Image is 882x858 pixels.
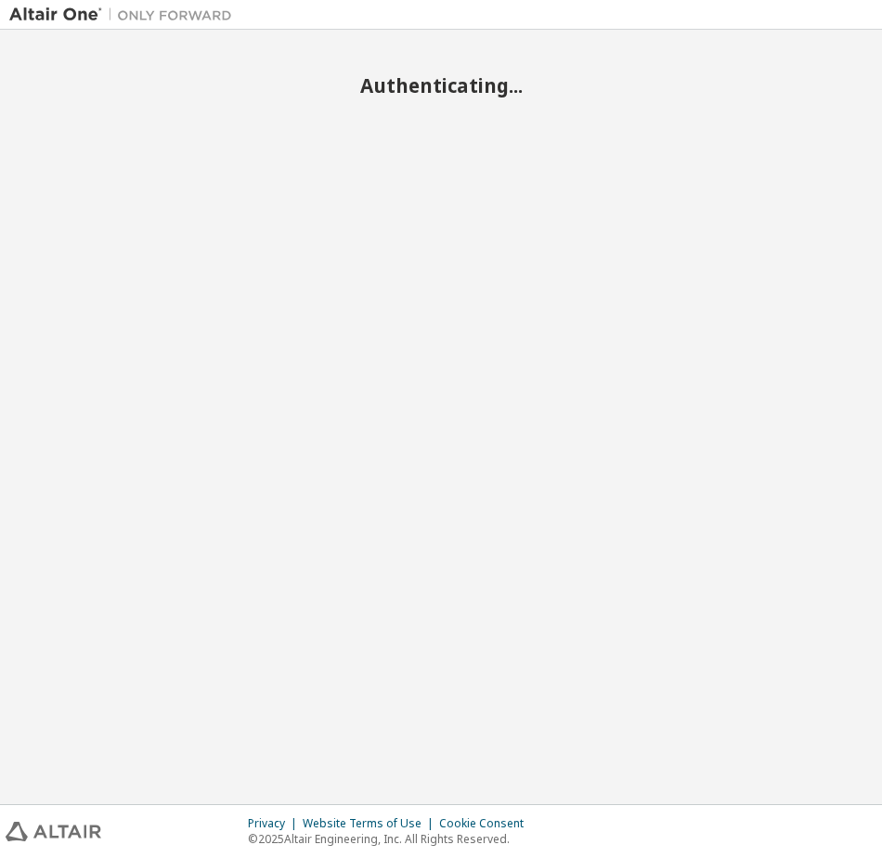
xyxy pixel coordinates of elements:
p: © 2025 Altair Engineering, Inc. All Rights Reserved. [248,831,535,847]
div: Privacy [248,816,303,831]
img: altair_logo.svg [6,822,101,841]
div: Website Terms of Use [303,816,439,831]
div: Cookie Consent [439,816,535,831]
img: Altair One [9,6,241,24]
h2: Authenticating... [9,73,873,97]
